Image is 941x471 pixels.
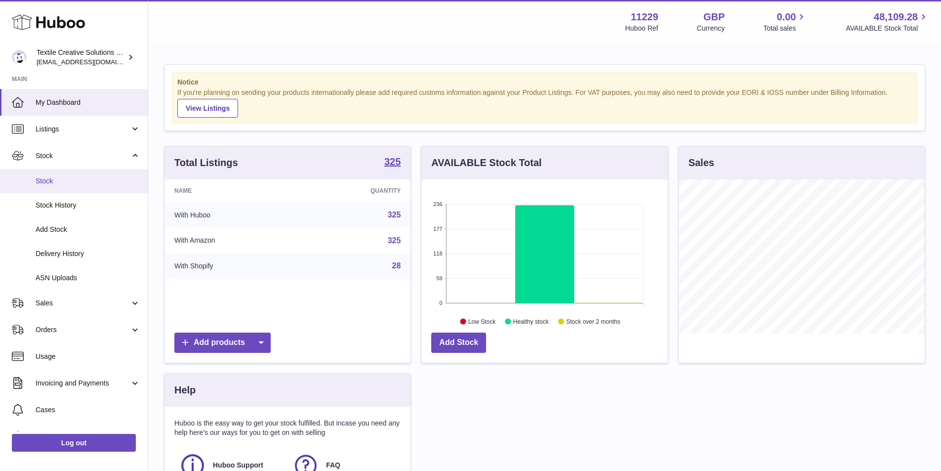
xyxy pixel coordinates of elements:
[433,226,442,232] text: 177
[36,98,140,107] span: My Dashboard
[299,179,411,202] th: Quantity
[384,157,401,169] a: 325
[12,50,27,65] img: sales@textilecreativesolutions.co.uk
[689,156,714,170] h3: Sales
[174,333,271,353] a: Add products
[846,24,929,33] span: AVAILABLE Stock Total
[567,318,620,325] text: Stock over 2 months
[625,24,658,33] div: Huboo Ref
[433,251,442,257] text: 118
[36,201,140,210] span: Stock History
[36,273,140,283] span: ASN Uploads
[513,318,549,325] text: Healthy stock
[431,333,486,353] a: Add Stock
[37,58,145,66] span: [EMAIL_ADDRESS][DOMAIN_NAME]
[164,228,299,254] td: With Amazon
[697,24,725,33] div: Currency
[177,78,912,87] strong: Notice
[36,299,130,308] span: Sales
[164,253,299,279] td: With Shopify
[36,352,140,361] span: Usage
[36,125,130,134] span: Listings
[36,379,130,388] span: Invoicing and Payments
[631,10,658,24] strong: 11229
[36,405,140,415] span: Cases
[763,10,807,33] a: 0.00 Total sales
[433,201,442,207] text: 236
[36,225,140,234] span: Add Stock
[437,275,443,281] text: 59
[763,24,807,33] span: Total sales
[174,156,238,170] h3: Total Listings
[431,156,541,170] h3: AVAILABLE Stock Total
[388,211,401,219] a: 325
[177,99,238,118] a: View Listings
[388,236,401,245] a: 325
[177,88,912,118] div: If you're planning on sending your products internationally please add required customs informati...
[36,151,130,161] span: Stock
[440,300,443,306] text: 0
[874,10,918,24] span: 48,109.28
[164,202,299,228] td: With Huboo
[846,10,929,33] a: 48,109.28 AVAILABLE Stock Total
[37,48,125,67] div: Textile Creative Solutions Limited
[703,10,725,24] strong: GBP
[174,419,401,437] p: Huboo is the easy way to get your stock fulfilled. But incase you need any help here's our ways f...
[213,461,263,470] span: Huboo Support
[326,461,340,470] span: FAQ
[777,10,796,24] span: 0.00
[164,179,299,202] th: Name
[392,261,401,270] a: 28
[174,384,196,397] h3: Help
[36,325,130,335] span: Orders
[468,318,496,325] text: Low Stock
[36,176,140,186] span: Stock
[384,157,401,167] strong: 325
[12,434,136,452] a: Log out
[36,249,140,258] span: Delivery History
